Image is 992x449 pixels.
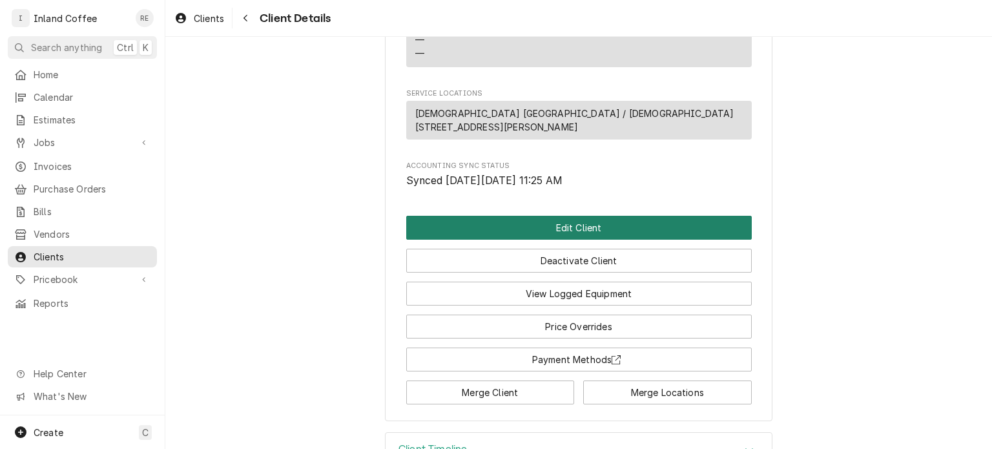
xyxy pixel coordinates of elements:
[8,36,157,59] button: Search anythingCtrlK
[406,216,752,404] div: Button Group
[31,41,102,54] span: Search anything
[194,12,224,25] span: Clients
[583,381,752,404] button: Merge Locations
[415,107,743,134] span: [DEMOGRAPHIC_DATA] [GEOGRAPHIC_DATA] / [DEMOGRAPHIC_DATA] [STREET_ADDRESS][PERSON_NAME]
[406,339,752,371] div: Button Group Row
[415,33,424,47] div: —
[8,246,157,267] a: Clients
[406,89,752,99] span: Service Locations
[8,156,157,177] a: Invoices
[117,41,134,54] span: Ctrl
[34,227,150,241] span: Vendors
[415,47,424,60] div: —
[406,101,752,145] div: Service Locations List
[256,10,331,27] span: Client Details
[406,273,752,306] div: Button Group Row
[406,240,752,273] div: Button Group Row
[235,8,256,28] button: Navigate back
[136,9,154,27] div: RE
[8,87,157,108] a: Calendar
[34,273,131,286] span: Pricebook
[406,381,575,404] button: Merge Client
[406,173,752,189] span: Accounting Sync Status
[34,90,150,104] span: Calendar
[34,367,149,381] span: Help Center
[406,348,752,371] button: Payment Methods
[406,249,752,273] button: Deactivate Client
[8,132,157,153] a: Go to Jobs
[34,297,150,310] span: Reports
[406,216,752,240] div: Button Group Row
[406,161,752,189] div: Accounting Sync Status
[8,201,157,222] a: Bills
[34,205,150,218] span: Bills
[406,89,752,145] div: Service Locations
[34,390,149,403] span: What's New
[8,386,157,407] a: Go to What's New
[8,363,157,384] a: Go to Help Center
[34,250,150,264] span: Clients
[8,269,157,290] a: Go to Pricebook
[143,41,149,54] span: K
[406,174,563,187] span: Synced [DATE][DATE] 11:25 AM
[8,224,157,245] a: Vendors
[136,9,154,27] div: Ruth Easley's Avatar
[34,12,97,25] div: Inland Coffee
[34,160,150,173] span: Invoices
[406,315,752,339] button: Price Overrides
[406,282,752,306] button: View Logged Equipment
[34,136,131,149] span: Jobs
[406,216,752,240] button: Edit Client
[8,178,157,200] a: Purchase Orders
[34,182,150,196] span: Purchase Orders
[8,109,157,131] a: Estimates
[8,293,157,314] a: Reports
[34,427,63,438] span: Create
[142,426,149,439] span: C
[34,68,150,81] span: Home
[406,161,752,171] span: Accounting Sync Status
[406,101,752,140] div: Service Location
[12,9,30,27] div: I
[406,306,752,339] div: Button Group Row
[406,371,752,404] div: Button Group Row
[415,21,458,60] div: Reminders
[8,64,157,85] a: Home
[169,8,229,29] a: Clients
[34,113,150,127] span: Estimates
